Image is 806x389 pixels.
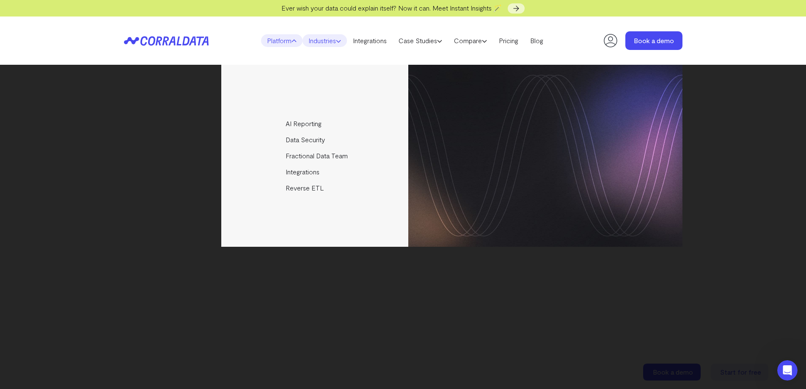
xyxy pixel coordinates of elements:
a: Case Studies [393,34,448,47]
a: Industries [303,34,347,47]
a: Reverse ETL [221,180,410,196]
a: Compare [448,34,493,47]
a: Fractional Data Team [221,148,410,164]
a: Pricing [493,34,524,47]
a: Blog [524,34,549,47]
a: Data Security [221,132,410,148]
iframe: Intercom live chat [777,360,798,381]
a: Integrations [221,164,410,180]
a: Platform [261,34,303,47]
a: Book a demo [625,31,682,50]
a: AI Reporting [221,116,410,132]
a: Integrations [347,34,393,47]
span: Ever wish your data could explain itself? Now it can. Meet Instant Insights 🪄 [281,4,502,12]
